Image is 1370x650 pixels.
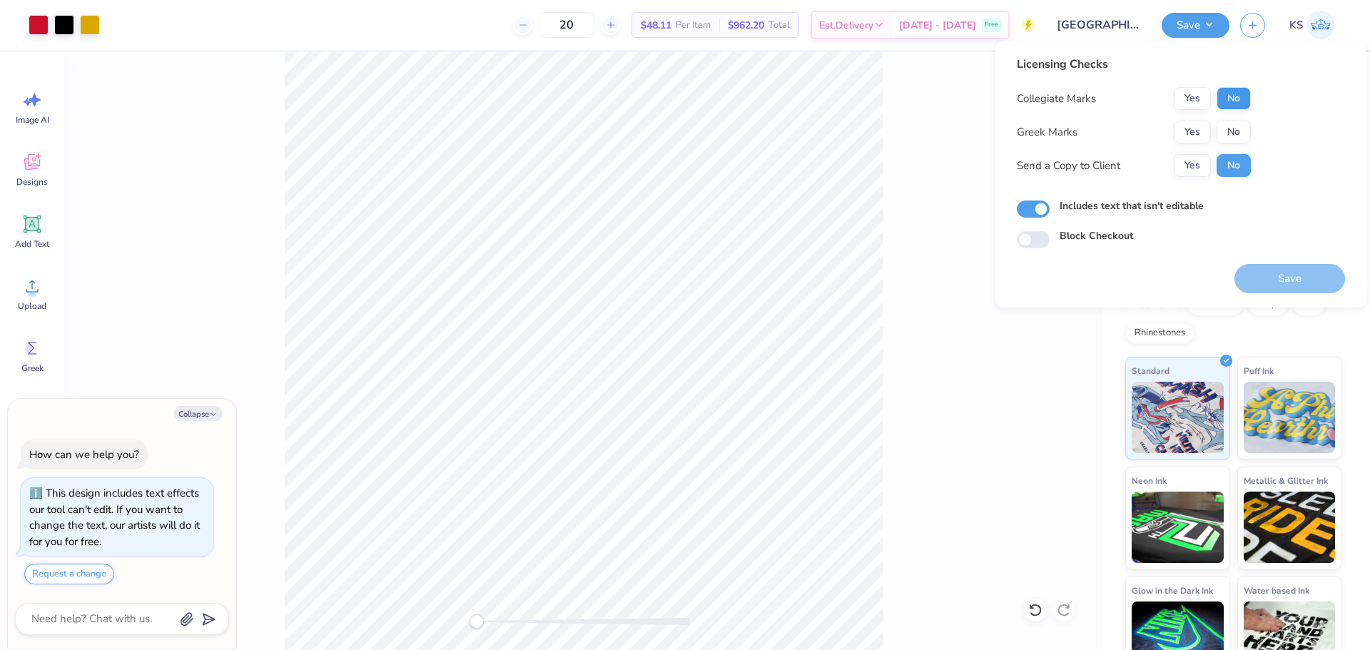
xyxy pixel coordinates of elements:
[728,18,764,33] span: $962.20
[1017,124,1077,141] div: Greek Marks
[1174,121,1211,143] button: Yes
[539,12,594,38] input: – –
[1244,492,1336,563] img: Metallic & Glitter Ink
[470,614,484,629] div: Accessibility label
[1244,382,1336,453] img: Puff Ink
[29,447,139,462] div: How can we help you?
[29,486,200,549] div: This design includes text effects our tool can't edit. If you want to change the text, our artist...
[1217,121,1251,143] button: No
[1132,363,1169,378] span: Standard
[15,238,49,250] span: Add Text
[1217,154,1251,177] button: No
[1132,492,1224,563] img: Neon Ink
[1017,158,1120,174] div: Send a Copy to Client
[1283,11,1341,39] a: KS
[819,18,873,33] span: Est. Delivery
[985,20,998,30] span: Free
[1060,228,1133,243] label: Block Checkout
[1174,154,1211,177] button: Yes
[1046,11,1151,39] input: Untitled Design
[899,18,976,33] span: [DATE] - [DATE]
[1289,17,1303,34] span: KS
[1244,583,1309,598] span: Water based Ink
[768,18,790,33] span: Total
[1217,87,1251,110] button: No
[174,406,222,421] button: Collapse
[18,300,46,312] span: Upload
[21,362,44,374] span: Greek
[1132,382,1224,453] img: Standard
[1132,473,1167,488] span: Neon Ink
[1174,87,1211,110] button: Yes
[1244,473,1328,488] span: Metallic & Glitter Ink
[676,18,711,33] span: Per Item
[16,176,48,188] span: Designs
[1125,323,1194,344] div: Rhinestones
[1132,583,1213,598] span: Glow in the Dark Ink
[1244,363,1274,378] span: Puff Ink
[1017,91,1096,107] div: Collegiate Marks
[641,18,671,33] span: $48.11
[1306,11,1335,39] img: Kath Sales
[16,114,49,126] span: Image AI
[1162,13,1229,38] button: Save
[1017,56,1251,73] div: Licensing Checks
[1060,198,1204,213] label: Includes text that isn't editable
[24,564,114,584] button: Request a change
